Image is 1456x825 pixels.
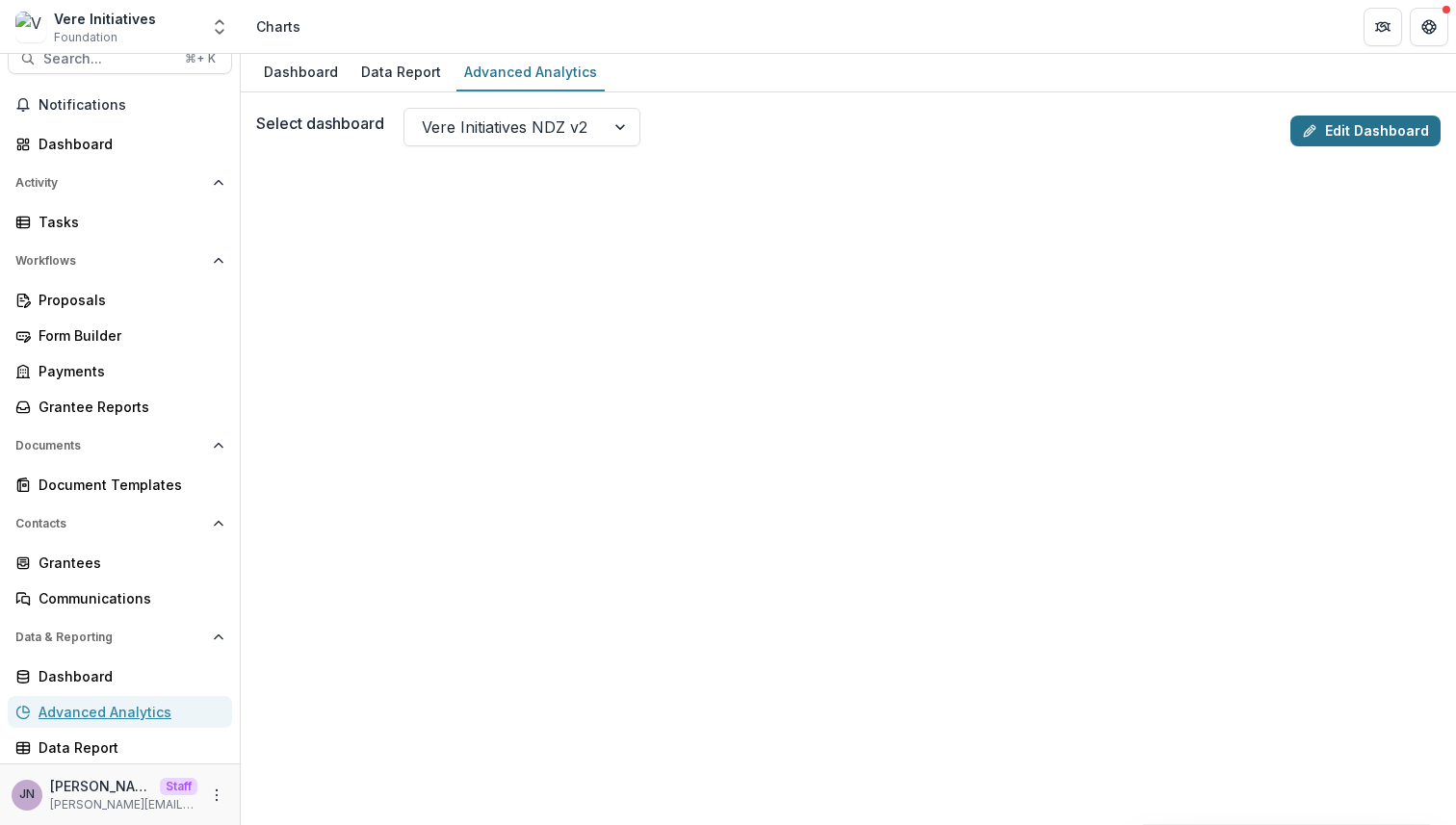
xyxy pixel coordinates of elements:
[8,732,232,763] a: Data Report
[15,517,205,530] span: Contacts
[8,355,232,387] a: Payments
[8,508,232,539] button: Open Contacts
[8,391,232,423] a: Grantee Reports
[256,16,300,37] div: Charts
[1290,116,1441,146] a: Edit Dashboard
[353,54,449,91] a: Data Report
[8,547,232,579] a: Grantees
[353,58,449,86] div: Data Report
[39,212,217,232] div: Tasks
[39,290,217,310] div: Proposals
[54,9,156,29] div: Vere Initiatives
[8,320,232,351] a: Form Builder
[8,43,232,74] button: Search...
[39,737,217,758] div: Data Report
[456,54,605,91] a: Advanced Analytics
[8,206,232,238] a: Tasks
[8,430,232,461] button: Open Documents
[456,58,605,86] div: Advanced Analytics
[39,702,217,722] div: Advanced Analytics
[39,134,217,154] div: Dashboard
[1364,8,1402,46] button: Partners
[54,29,117,46] span: Foundation
[248,13,308,40] nav: breadcrumb
[160,778,197,795] p: Staff
[39,666,217,686] div: Dashboard
[15,631,205,644] span: Data & Reporting
[8,245,232,276] button: Open Workflows
[8,168,232,198] button: Open Activity
[50,796,197,813] p: [PERSON_NAME][EMAIL_ADDRESS][DOMAIN_NAME]
[15,176,205,190] span: Activity
[39,97,224,114] span: Notifications
[39,397,217,417] div: Grantee Reports
[1410,8,1448,46] button: Get Help
[256,112,384,135] label: Select dashboard
[8,284,232,316] a: Proposals
[43,51,173,67] span: Search...
[206,8,233,46] button: Open entity switcher
[8,90,232,120] button: Notifications
[39,553,217,573] div: Grantees
[256,58,346,86] div: Dashboard
[15,254,205,268] span: Workflows
[15,12,46,42] img: Vere Initiatives
[8,469,232,501] a: Document Templates
[15,439,205,452] span: Documents
[8,696,232,728] a: Advanced Analytics
[19,788,35,801] div: Joyce N
[256,54,346,91] a: Dashboard
[8,582,232,614] a: Communications
[181,48,220,69] div: ⌘ + K
[50,776,152,796] p: [PERSON_NAME]
[8,622,232,653] button: Open Data & Reporting
[39,325,217,346] div: Form Builder
[39,475,217,495] div: Document Templates
[39,361,217,381] div: Payments
[8,660,232,692] a: Dashboard
[8,128,232,160] a: Dashboard
[39,588,217,608] div: Communications
[205,784,228,807] button: More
